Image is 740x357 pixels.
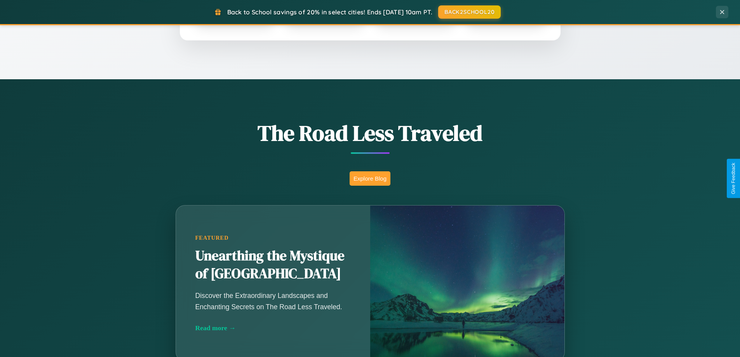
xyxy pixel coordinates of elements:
[195,235,351,241] div: Featured
[195,247,351,283] h2: Unearthing the Mystique of [GEOGRAPHIC_DATA]
[438,5,501,19] button: BACK2SCHOOL20
[195,290,351,312] p: Discover the Extraordinary Landscapes and Enchanting Secrets on The Road Less Traveled.
[227,8,432,16] span: Back to School savings of 20% in select cities! Ends [DATE] 10am PT.
[731,163,736,194] div: Give Feedback
[137,118,603,148] h1: The Road Less Traveled
[350,171,390,186] button: Explore Blog
[195,324,351,332] div: Read more →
